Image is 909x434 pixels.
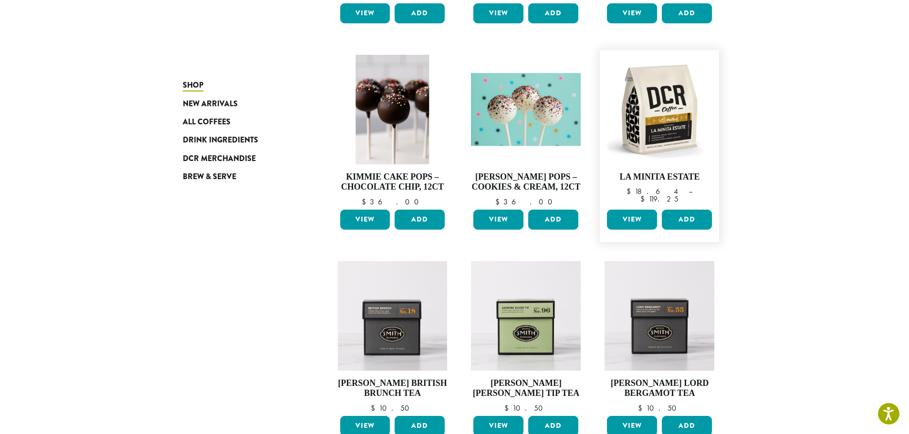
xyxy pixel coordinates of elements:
a: [PERSON_NAME] [PERSON_NAME] Tip Tea $10.50 [471,261,581,412]
button: Add [662,3,712,23]
img: British-Brunch-Signature-Black-Carton-2023-2.jpg [337,261,447,371]
span: New Arrivals [183,98,238,110]
button: Add [662,210,712,230]
a: View [473,210,523,230]
button: Add [395,210,445,230]
bdi: 10.50 [504,403,547,413]
span: $ [627,186,635,196]
h4: [PERSON_NAME] Lord Bergamot Tea [605,378,714,399]
button: Add [528,3,578,23]
span: All Coffees [183,116,230,128]
bdi: 119.25 [640,194,679,204]
bdi: 10.50 [638,403,681,413]
a: View [607,210,657,230]
a: View [473,3,523,23]
img: Jasmine-Silver-Tip-Signature-Green-Carton-2023.jpg [471,261,581,371]
img: DCR-12oz-La-Minita-Estate-Stock-scaled.png [605,55,714,164]
span: DCR Merchandise [183,153,256,165]
a: DCR Merchandise [183,150,297,168]
bdi: 18.64 [627,186,679,196]
span: $ [371,403,379,413]
h4: [PERSON_NAME] Pops – Cookies & Cream, 12ct [471,172,581,192]
span: – [689,186,692,196]
a: [PERSON_NAME] Lord Bergamot Tea $10.50 [605,261,714,412]
button: Add [395,3,445,23]
a: La Minita Estate [605,55,714,206]
span: $ [640,194,648,204]
a: New Arrivals [183,94,297,112]
a: View [340,210,390,230]
a: Shop [183,76,297,94]
span: Drink Ingredients [183,134,258,146]
img: Chocolate-Chip.png [356,55,429,164]
a: View [340,3,390,23]
h4: [PERSON_NAME] [PERSON_NAME] Tip Tea [471,378,581,399]
a: Brew & Serve [183,168,297,186]
bdi: 36.00 [495,197,557,207]
span: $ [504,403,512,413]
span: $ [638,403,646,413]
button: Add [528,210,578,230]
a: [PERSON_NAME] Pops – Cookies & Cream, 12ct $36.00 [471,55,581,206]
span: Brew & Serve [183,171,236,183]
h4: Kimmie Cake Pops – Chocolate Chip, 12ct [338,172,448,192]
a: [PERSON_NAME] British Brunch Tea $10.50 [338,261,448,412]
a: All Coffees [183,113,297,131]
a: Drink Ingredients [183,131,297,149]
a: View [607,3,657,23]
a: Kimmie Cake Pops – Chocolate Chip, 12ct $36.00 [338,55,448,206]
img: Lord-Bergamot-Signature-Black-Carton-2023-1.jpg [605,261,714,371]
span: $ [495,197,503,207]
span: $ [362,197,370,207]
img: Cookies-and-Cream.png [471,73,581,146]
h4: La Minita Estate [605,172,714,182]
bdi: 10.50 [371,403,414,413]
span: Shop [183,80,203,91]
bdi: 36.00 [362,197,423,207]
h4: [PERSON_NAME] British Brunch Tea [338,378,448,399]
